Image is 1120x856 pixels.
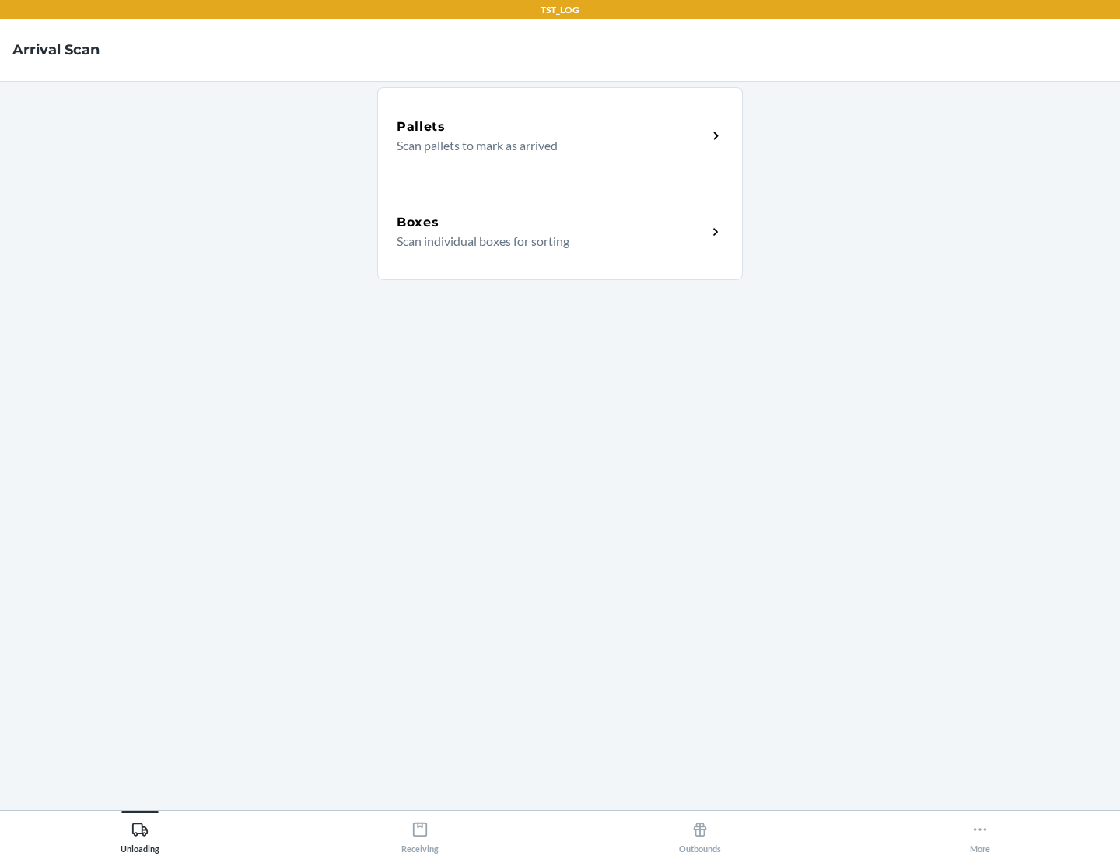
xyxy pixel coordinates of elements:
div: Receiving [401,815,439,854]
button: Receiving [280,811,560,854]
div: Outbounds [679,815,721,854]
button: More [840,811,1120,854]
h5: Pallets [397,118,446,136]
p: TST_LOG [541,3,579,17]
a: PalletsScan pallets to mark as arrived [377,87,743,184]
p: Scan individual boxes for sorting [397,232,695,251]
div: Unloading [121,815,159,854]
h4: Arrival Scan [12,40,100,60]
h5: Boxes [397,213,439,232]
a: BoxesScan individual boxes for sorting [377,184,743,280]
div: More [970,815,990,854]
p: Scan pallets to mark as arrived [397,136,695,155]
button: Outbounds [560,811,840,854]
